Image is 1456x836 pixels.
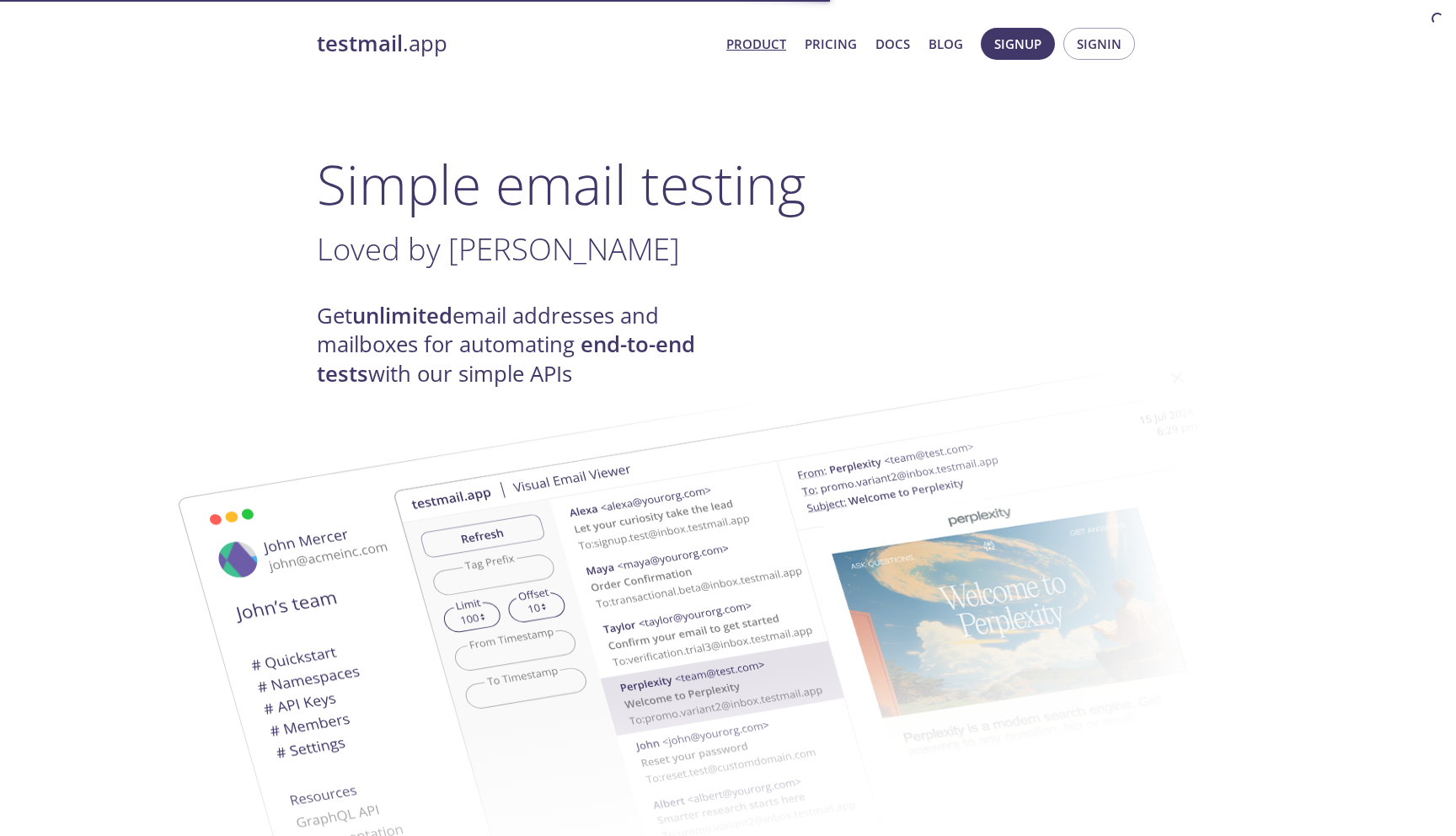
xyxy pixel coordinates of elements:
[1063,28,1135,60] button: Signin
[726,33,786,55] a: Product
[805,33,857,55] a: Pricing
[317,152,1139,217] h1: Simple email testing
[352,301,452,330] strong: unlimited
[317,302,728,389] h4: Get email addresses and mailboxes for automating with our simple APIs
[994,33,1041,55] span: Signup
[929,33,963,55] a: Blog
[981,28,1055,60] button: Signup
[317,228,680,270] span: Loved by [PERSON_NAME]
[317,330,695,388] strong: end-to-end tests
[1077,33,1121,55] span: Signin
[875,33,910,55] a: Docs
[317,29,713,58] a: testmail.app
[317,29,403,58] strong: testmail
